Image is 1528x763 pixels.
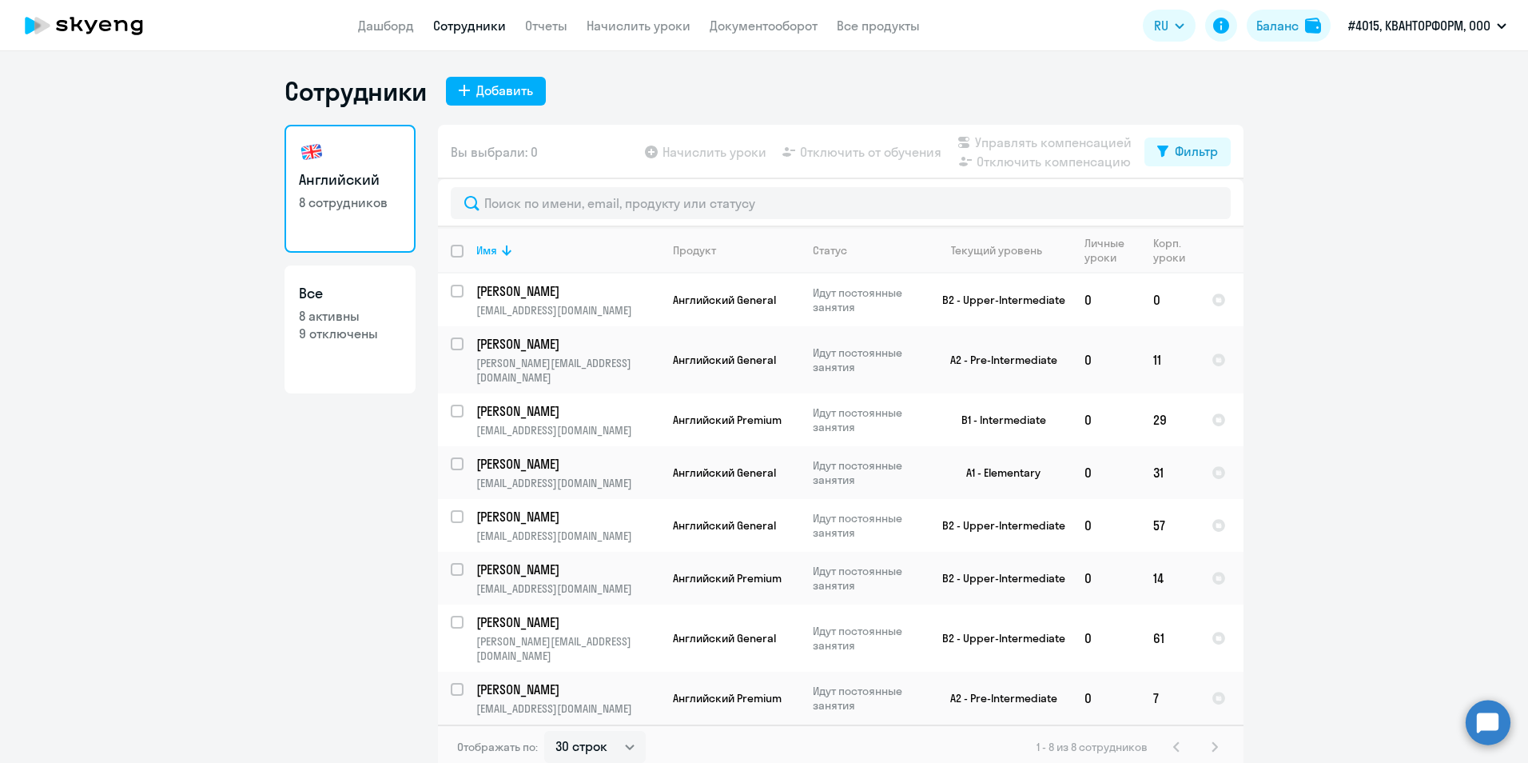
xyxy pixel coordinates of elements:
[285,266,416,393] a: Все8 активны9 отключены
[476,508,657,525] p: [PERSON_NAME]
[446,77,546,106] button: Добавить
[451,187,1231,219] input: Поиск по имени, email, продукту или статусу
[923,274,1072,326] td: B2 - Upper-Intermediate
[476,613,659,631] a: [PERSON_NAME]
[1140,605,1199,672] td: 61
[476,561,659,578] a: [PERSON_NAME]
[813,624,922,653] p: Идут постоянные занятия
[299,307,401,325] p: 8 активны
[1072,499,1140,552] td: 0
[923,605,1072,672] td: B2 - Upper-Intermediate
[1175,142,1218,161] div: Фильтр
[476,581,659,596] p: [EMAIL_ADDRESS][DOMAIN_NAME]
[476,634,659,663] p: [PERSON_NAME][EMAIL_ADDRESS][DOMAIN_NAME]
[1072,552,1140,605] td: 0
[1072,446,1140,499] td: 0
[476,701,659,716] p: [EMAIL_ADDRESS][DOMAIN_NAME]
[1140,499,1199,552] td: 57
[1247,10,1331,42] button: Балансbalance
[1140,326,1199,393] td: 11
[451,142,538,162] span: Вы выбрали: 0
[476,356,659,385] p: [PERSON_NAME][EMAIL_ADDRESS][DOMAIN_NAME]
[1140,672,1199,725] td: 7
[673,631,776,645] span: Английский General
[476,613,657,631] p: [PERSON_NAME]
[1340,6,1514,45] button: #4015, КВАНТОРФОРМ, ООО
[1143,10,1196,42] button: RU
[476,561,657,578] p: [PERSON_NAME]
[1072,393,1140,446] td: 0
[1305,18,1321,34] img: balance
[951,243,1042,258] div: Текущий уровень
[813,405,922,434] p: Идут постоянные занятия
[476,243,659,258] div: Имя
[673,293,776,307] span: Английский General
[476,402,657,420] p: [PERSON_NAME]
[299,139,324,165] img: english
[476,529,659,543] p: [EMAIL_ADDRESS][DOMAIN_NAME]
[358,18,414,34] a: Дашборд
[923,326,1072,393] td: A2 - Pre-Intermediate
[1140,393,1199,446] td: 29
[673,243,716,258] div: Продукт
[457,740,538,754] span: Отображать по:
[476,402,659,420] a: [PERSON_NAME]
[476,455,659,473] a: [PERSON_NAME]
[1140,446,1199,499] td: 31
[299,325,401,342] p: 9 отключены
[710,18,818,34] a: Документооборот
[1140,552,1199,605] td: 14
[476,81,533,100] div: Добавить
[923,672,1072,725] td: A2 - Pre-Intermediate
[673,353,776,367] span: Английский General
[1084,236,1129,265] div: Личные уроки
[673,691,782,705] span: Английский Premium
[1072,326,1140,393] td: 0
[673,243,799,258] div: Продукт
[1144,138,1231,166] button: Фильтр
[673,571,782,585] span: Английский Premium
[476,423,659,437] p: [EMAIL_ADDRESS][DOMAIN_NAME]
[813,684,922,713] p: Идут постоянные занятия
[1153,236,1188,265] div: Корп. уроки
[476,508,659,525] a: [PERSON_NAME]
[1084,236,1140,265] div: Личные уроки
[936,243,1071,258] div: Текущий уровень
[923,446,1072,499] td: A1 - Elementary
[923,499,1072,552] td: B2 - Upper-Intermediate
[813,564,922,593] p: Идут постоянные занятия
[1256,16,1299,35] div: Баланс
[1153,236,1198,265] div: Корп. уроки
[1072,672,1140,725] td: 0
[299,170,401,190] h3: Английский
[587,18,690,34] a: Начислить уроки
[673,518,776,533] span: Английский General
[813,346,922,374] p: Идут постоянные занятия
[476,681,659,698] a: [PERSON_NAME]
[813,286,922,314] p: Идут постоянные занятия
[813,243,922,258] div: Статус
[923,552,1072,605] td: B2 - Upper-Intermediate
[476,335,657,353] p: [PERSON_NAME]
[299,283,401,304] h3: Все
[673,413,782,427] span: Английский Premium
[813,243,847,258] div: Статус
[923,393,1072,446] td: B1 - Intermediate
[476,476,659,490] p: [EMAIL_ADDRESS][DOMAIN_NAME]
[1154,16,1168,35] span: RU
[1072,605,1140,672] td: 0
[476,282,657,300] p: [PERSON_NAME]
[285,125,416,253] a: Английский8 сотрудников
[476,282,659,300] a: [PERSON_NAME]
[525,18,567,34] a: Отчеты
[476,303,659,318] p: [EMAIL_ADDRESS][DOMAIN_NAME]
[433,18,506,34] a: Сотрудники
[476,681,657,698] p: [PERSON_NAME]
[285,75,427,107] h1: Сотрудники
[476,455,657,473] p: [PERSON_NAME]
[1140,274,1199,326] td: 0
[476,335,659,353] a: [PERSON_NAME]
[476,243,497,258] div: Имя
[813,511,922,540] p: Идут постоянные занятия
